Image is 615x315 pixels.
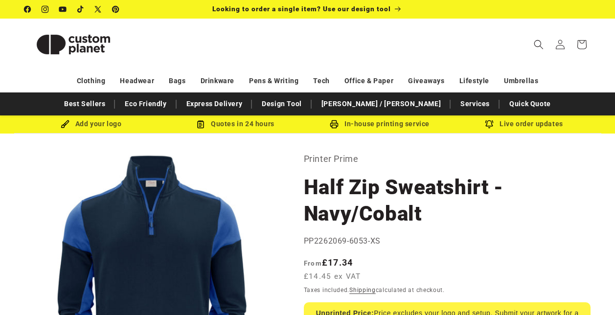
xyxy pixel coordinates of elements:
a: Giveaways [408,72,444,90]
a: Office & Paper [344,72,393,90]
a: [PERSON_NAME] / [PERSON_NAME] [317,95,446,112]
a: Design Tool [257,95,307,112]
a: Drinkware [201,72,234,90]
img: Brush Icon [61,120,69,129]
a: Pens & Writing [249,72,298,90]
a: Lifestyle [459,72,489,90]
span: PP2262069-6053-XS [304,236,381,246]
strong: £17.34 [304,257,353,268]
div: Quotes in 24 hours [163,118,308,130]
h1: Half Zip Sweatshirt - Navy/Cobalt [304,174,591,227]
img: Order updates [485,120,494,129]
a: Tech [313,72,329,90]
a: Best Sellers [59,95,110,112]
a: Headwear [120,72,154,90]
a: Clothing [77,72,106,90]
a: Express Delivery [182,95,248,112]
span: £14.45 ex VAT [304,271,361,282]
a: Quick Quote [504,95,556,112]
span: Looking to order a single item? Use our design tool [212,5,391,13]
div: Add your logo [19,118,163,130]
a: Services [456,95,495,112]
p: Printer Prime [304,151,591,167]
img: In-house printing [330,120,339,129]
a: Custom Planet [21,19,126,70]
div: In-house printing service [308,118,452,130]
a: Umbrellas [504,72,538,90]
a: Shipping [349,287,376,293]
span: From [304,259,322,267]
a: Eco Friendly [120,95,171,112]
a: Bags [169,72,185,90]
img: Custom Planet [24,22,122,67]
div: Live order updates [452,118,596,130]
summary: Search [528,34,549,55]
div: Taxes included. calculated at checkout. [304,285,591,295]
img: Order Updates Icon [196,120,205,129]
